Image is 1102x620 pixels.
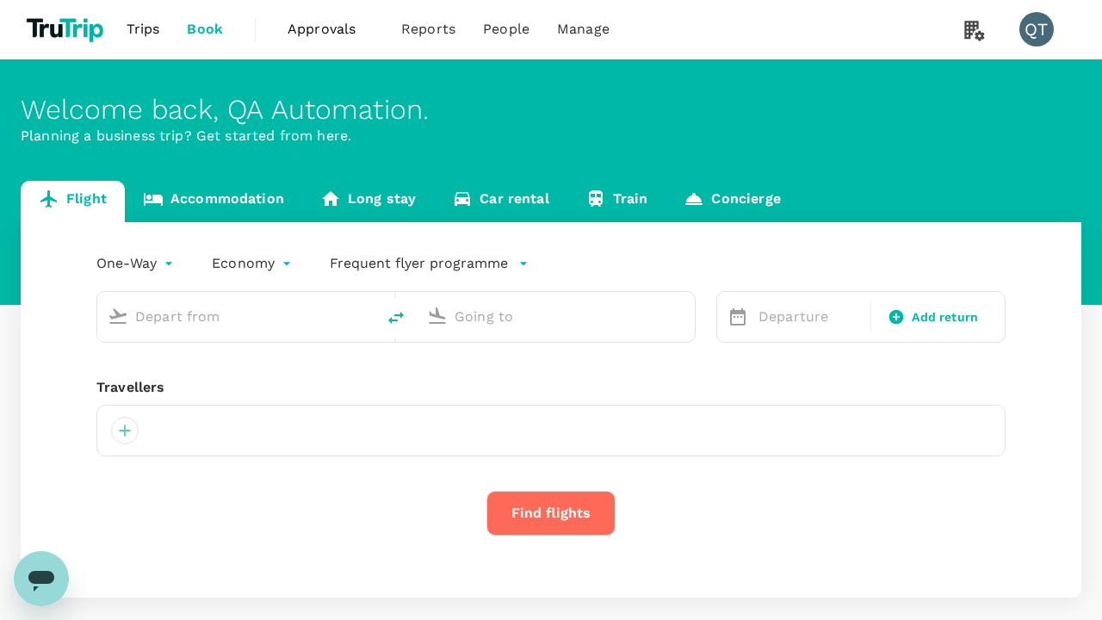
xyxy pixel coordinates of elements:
[567,181,666,222] a: Train
[302,181,434,222] a: Long stay
[666,181,798,222] a: Concierge
[455,303,659,330] input: Going to
[912,308,978,326] span: Add return
[21,94,1081,126] div: Welcome back , QA Automation .
[683,314,686,318] button: Open
[758,307,860,327] p: Departure
[330,253,508,274] p: Frequent flyer programme
[401,19,455,40] span: Reports
[363,314,367,318] button: Open
[125,181,302,222] a: Accommodation
[486,491,616,536] button: Find flights
[557,19,610,40] span: Manage
[434,181,567,222] a: Car rental
[212,250,295,277] div: Economy
[21,126,1081,146] p: Planning a business trip? Get started from here.
[1019,12,1054,46] div: QT
[330,253,529,274] button: Frequent flyer programme
[375,297,417,338] button: delete
[483,19,529,40] span: People
[14,551,69,606] iframe: Button to launch messaging window
[21,181,125,222] a: Flight
[135,303,339,330] input: Depart from
[96,250,177,277] div: One-Way
[288,19,374,40] span: Approvals
[127,19,160,40] span: Trips
[21,10,113,48] img: TruTrip logo
[96,377,1006,398] div: Travellers
[187,19,223,40] span: Book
